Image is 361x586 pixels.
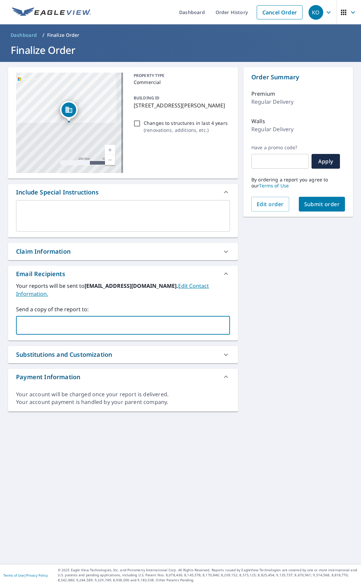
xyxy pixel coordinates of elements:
span: Submit order [304,200,340,208]
span: Dashboard [11,32,37,38]
label: Send a copy of the report to: [16,305,230,313]
p: Commercial [134,79,227,86]
p: | [3,573,48,577]
div: Your account payment is handled by your parent company. [16,398,230,406]
p: BUILDING ID [134,95,159,101]
div: Substitutions and Customization [16,350,112,359]
p: [STREET_ADDRESS][PERSON_NAME] [134,101,227,109]
span: Edit order [257,200,284,208]
p: Regular Delivery [251,98,293,106]
div: Dropped pin, building 1, Commercial property, 2 E Main St Dryden, NY 13053 [60,101,78,122]
a: Cancel Order [257,5,303,19]
a: Terms of Use [3,573,24,578]
li: / [42,31,44,39]
a: Privacy Policy [26,573,48,578]
div: Include Special Instructions [8,184,238,200]
h1: Finalize Order [8,43,353,57]
p: Order Summary [251,73,345,82]
div: Email Recipients [16,269,65,278]
div: Payment Information [16,372,80,382]
b: [EMAIL_ADDRESS][DOMAIN_NAME]. [85,282,178,289]
p: © 2025 Eagle View Technologies, Inc. and Pictometry International Corp. All Rights Reserved. Repo... [58,568,358,583]
label: Your reports will be sent to [16,282,230,298]
p: By ordering a report you agree to our [251,177,345,189]
div: Payment Information [8,369,238,385]
p: Changes to structures in last 4 years [144,119,228,127]
p: Premium [251,90,275,98]
button: Submit order [299,197,345,212]
div: Email Recipients [8,266,238,282]
div: Your account will be charged once your report is delivered. [16,391,230,398]
div: Substitutions and Customization [8,346,238,363]
img: EV Logo [12,7,91,17]
a: Dashboard [8,30,40,40]
a: Terms of Use [259,182,289,189]
p: PROPERTY TYPE [134,73,227,79]
div: Include Special Instructions [16,188,99,197]
label: Have a promo code? [251,145,309,151]
span: Apply [317,158,335,165]
a: Current Level 17, Zoom Out [105,155,115,165]
div: Claim Information [8,243,238,260]
p: Finalize Order [47,32,80,38]
p: Regular Delivery [251,125,293,133]
a: Current Level 17, Zoom In [105,145,115,155]
div: Claim Information [16,247,71,256]
p: ( renovations, additions, etc. ) [144,127,228,134]
nav: breadcrumb [8,30,353,40]
p: Walls [251,117,265,125]
button: Apply [312,154,340,169]
button: Edit order [251,197,289,212]
div: KO [309,5,323,20]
